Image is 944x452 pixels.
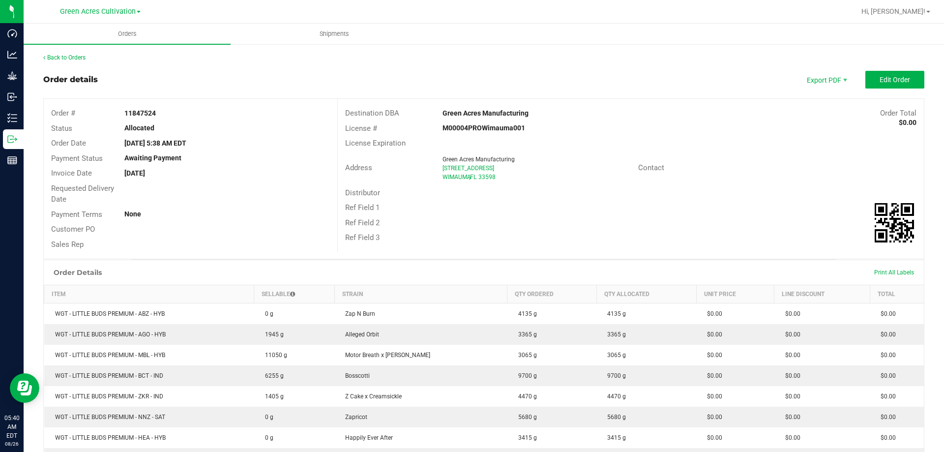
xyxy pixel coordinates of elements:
[876,352,896,359] span: $0.00
[340,331,379,338] span: Alleged Orbit
[4,440,19,448] p: 08/26
[7,92,17,102] inline-svg: Inbound
[51,169,92,178] span: Invoice Date
[513,310,537,317] span: 4135 g
[702,393,722,400] span: $0.00
[124,154,181,162] strong: Awaiting Payment
[602,434,626,441] span: 3415 g
[7,155,17,165] inline-svg: Reports
[51,184,114,204] span: Requested Delivery Date
[513,414,537,421] span: 5680 g
[260,434,273,441] span: 0 g
[702,310,722,317] span: $0.00
[899,119,916,126] strong: $0.00
[340,352,430,359] span: Motor Breath x [PERSON_NAME]
[780,352,800,359] span: $0.00
[10,373,39,403] iframe: Resource center
[345,233,380,242] span: Ref Field 3
[880,76,910,84] span: Edit Order
[334,285,507,303] th: Strain
[124,139,186,147] strong: [DATE] 5:38 AM EDT
[105,30,150,38] span: Orders
[513,434,537,441] span: 3415 g
[876,372,896,379] span: $0.00
[702,414,722,421] span: $0.00
[7,113,17,123] inline-svg: Inventory
[260,372,284,379] span: 6255 g
[345,124,377,133] span: License #
[442,124,525,132] strong: M00004PROWimauma001
[50,434,166,441] span: WGT - LITTLE BUDS PREMIUM - HEA - HYB
[24,24,231,44] a: Orders
[796,71,855,89] span: Export PDF
[340,414,367,421] span: Zapricot
[602,414,626,421] span: 5680 g
[50,331,166,338] span: WGT - LITTLE BUDS PREMIUM - AGO - HYB
[874,269,914,276] span: Print All Labels
[44,285,254,303] th: Item
[513,372,537,379] span: 9700 g
[780,372,800,379] span: $0.00
[442,109,529,117] strong: Green Acres Manufacturing
[345,218,380,227] span: Ref Field 2
[345,163,372,172] span: Address
[340,310,375,317] span: Zap N Burn
[51,109,75,118] span: Order #
[875,203,914,242] img: Scan me!
[702,352,722,359] span: $0.00
[50,393,163,400] span: WGT - LITTLE BUDS PREMIUM - ZKR - IND
[470,174,476,181] span: FL
[513,331,537,338] span: 3365 g
[254,285,334,303] th: Sellable
[870,285,924,303] th: Total
[602,352,626,359] span: 3065 g
[260,393,284,400] span: 1405 g
[442,165,494,172] span: [STREET_ADDRESS]
[340,393,402,400] span: Z Cake x Creamsickle
[7,29,17,38] inline-svg: Dashboard
[124,124,154,132] strong: Allocated
[43,74,98,86] div: Order details
[7,71,17,81] inline-svg: Grow
[51,139,86,148] span: Order Date
[340,434,393,441] span: Happily Ever After
[780,331,800,338] span: $0.00
[60,7,136,16] span: Green Acres Cultivation
[124,109,156,117] strong: 11847524
[876,331,896,338] span: $0.00
[513,393,537,400] span: 4470 g
[469,174,470,181] span: ,
[702,434,722,441] span: $0.00
[4,414,19,440] p: 05:40 AM EDT
[702,372,722,379] span: $0.00
[50,414,165,421] span: WGT - LITTLE BUDS PREMIUM - NNZ - SAT
[51,154,103,163] span: Payment Status
[602,310,626,317] span: 4135 g
[7,134,17,144] inline-svg: Outbound
[442,156,515,163] span: Green Acres Manufacturing
[780,393,800,400] span: $0.00
[345,203,380,212] span: Ref Field 1
[260,352,287,359] span: 11050 g
[124,210,141,218] strong: None
[596,285,696,303] th: Qty Allocated
[306,30,362,38] span: Shipments
[54,269,102,276] h1: Order Details
[876,393,896,400] span: $0.00
[602,331,626,338] span: 3365 g
[774,285,870,303] th: Line Discount
[876,414,896,421] span: $0.00
[50,310,165,317] span: WGT - LITTLE BUDS PREMIUM - ABZ - HYB
[231,24,438,44] a: Shipments
[602,393,626,400] span: 4470 g
[260,414,273,421] span: 0 g
[51,225,95,234] span: Customer PO
[51,210,102,219] span: Payment Terms
[340,372,370,379] span: Bosscotti
[50,372,163,379] span: WGT - LITTLE BUDS PREMIUM - BCT - IND
[780,414,800,421] span: $0.00
[478,174,496,181] span: 33598
[702,331,722,338] span: $0.00
[345,188,380,197] span: Distributor
[442,174,471,181] span: WIMAUMA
